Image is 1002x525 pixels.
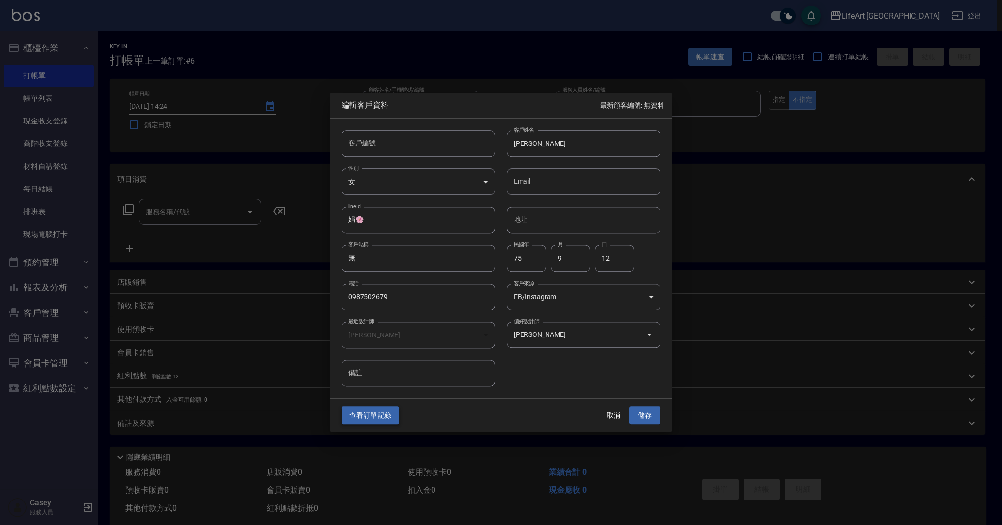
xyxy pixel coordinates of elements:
div: [PERSON_NAME] [342,322,495,348]
label: 客戶來源 [514,279,534,286]
label: 偏好設計師 [514,317,539,325]
span: 編輯客戶資料 [342,100,600,110]
label: 最近設計師 [348,317,374,325]
label: 電話 [348,279,359,286]
div: FB/Instagram [507,284,660,310]
button: 儲存 [629,406,660,425]
label: 客戶暱稱 [348,241,369,248]
p: 最新顧客編號: 無資料 [600,100,664,111]
label: 月 [558,241,563,248]
button: Open [641,327,657,343]
label: 性別 [348,164,359,171]
label: 客戶姓名 [514,126,534,133]
button: 取消 [598,406,629,425]
label: 日 [602,241,607,248]
label: lineId [348,203,361,210]
div: 女 [342,168,495,195]
button: 查看訂單記錄 [342,406,399,425]
label: 民國年 [514,241,529,248]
